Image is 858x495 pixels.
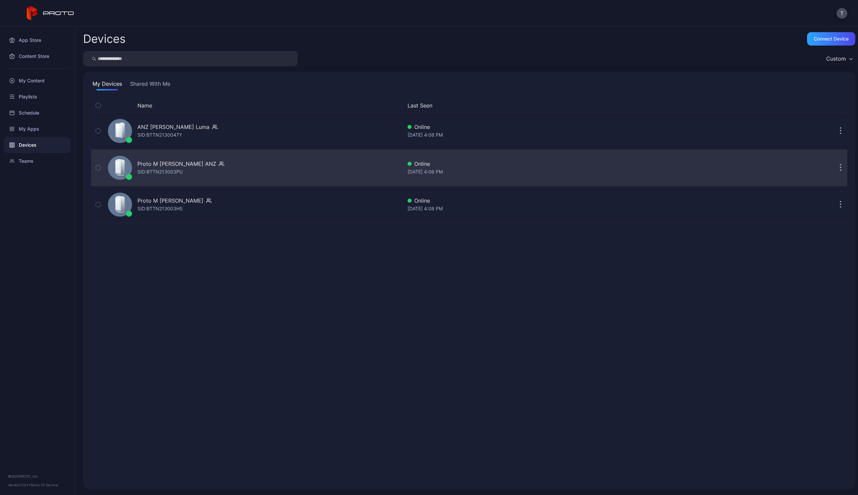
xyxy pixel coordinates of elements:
a: My Content [4,73,71,89]
div: SID: BTTN2130047Y [137,131,182,139]
button: Custom [823,51,855,66]
div: © 2025 PROTO, Inc. [8,474,67,479]
div: SID: BTTN213003HS [137,205,183,213]
div: Online [408,160,763,168]
button: Connect device [807,32,855,46]
div: Online [408,197,763,205]
button: My Devices [91,80,123,90]
div: ANZ [PERSON_NAME] Luma [137,123,209,131]
button: T [837,8,847,19]
a: Schedule [4,105,71,121]
div: Custom [826,55,846,62]
a: Teams [4,153,71,169]
span: Version 1.13.1 • [8,483,30,487]
div: Online [408,123,763,131]
button: Last Seen [408,101,760,110]
a: Content Store [4,48,71,64]
div: Options [834,101,847,110]
a: My Apps [4,121,71,137]
div: [DATE] 4:06 PM [408,168,763,176]
div: [DATE] 4:08 PM [408,131,763,139]
a: App Store [4,32,71,48]
div: Update Device [765,101,826,110]
h2: Devices [83,33,126,45]
div: SID: BTTN213003PU [137,168,183,176]
div: Proto M [PERSON_NAME] [137,197,203,205]
div: Connect device [814,36,849,42]
a: Devices [4,137,71,153]
a: Terms Of Service [30,483,58,487]
div: Proto M [PERSON_NAME] ANZ [137,160,216,168]
div: [DATE] 4:08 PM [408,205,763,213]
a: Playlists [4,89,71,105]
button: Shared With Me [129,80,172,90]
button: Name [137,101,152,110]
